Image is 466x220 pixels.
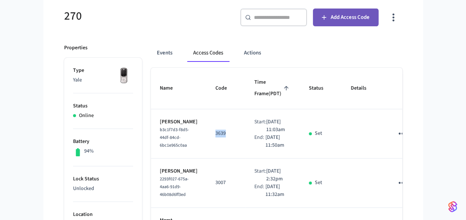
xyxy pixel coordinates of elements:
[215,83,237,94] span: Code
[254,183,266,199] div: End:
[215,130,237,137] p: 3639
[73,211,133,219] p: Location
[351,83,376,94] span: Details
[160,127,189,149] span: b3c1f7d3-f8d5-44df-84cd-6bc1e965c0aa
[73,175,133,183] p: Lock Status
[64,9,229,24] h5: 270
[313,9,379,26] button: Add Access Code
[187,44,229,62] button: Access Codes
[265,134,291,149] p: [DATE] 11:50am
[160,167,198,175] p: [PERSON_NAME]
[160,83,182,94] span: Name
[115,67,133,85] img: Yale Assure Touchscreen Wifi Smart Lock, Satin Nickel, Front
[266,167,291,183] p: [DATE] 2:32pm
[160,176,189,198] span: 2293f027-675a-4aa6-91d9-46b08d6ff3ed
[254,77,291,100] span: Time Frame(PDT)
[160,118,198,126] p: [PERSON_NAME]
[215,179,237,187] p: 3007
[238,44,267,62] button: Actions
[309,83,333,94] span: Status
[266,118,291,134] p: [DATE] 11:03am
[254,134,266,149] div: End:
[265,183,291,199] p: [DATE] 11:32am
[151,44,402,62] div: ant example
[79,112,94,120] p: Online
[315,179,322,187] p: Set
[254,118,266,134] div: Start:
[73,138,133,146] p: Battery
[73,185,133,193] p: Unlocked
[448,201,457,213] img: SeamLogoGradient.69752ec5.svg
[315,130,322,137] p: Set
[64,44,87,52] p: Properties
[73,102,133,110] p: Status
[151,44,178,62] button: Events
[331,13,370,22] span: Add Access Code
[254,167,266,183] div: Start:
[73,67,133,74] p: Type
[73,76,133,84] p: Yale
[84,147,94,155] p: 94%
